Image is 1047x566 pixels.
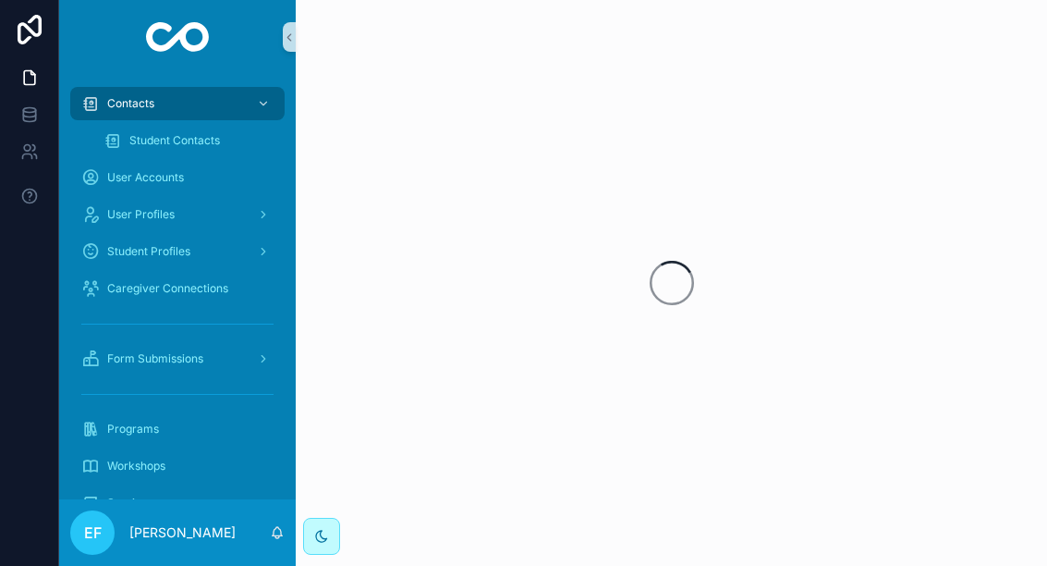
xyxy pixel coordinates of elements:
[107,459,165,474] span: Workshops
[59,74,296,499] div: scrollable content
[70,449,285,483] a: Workshops
[70,235,285,268] a: Student Profiles
[107,244,190,259] span: Student Profiles
[107,96,154,111] span: Contacts
[84,522,102,544] span: EF
[70,272,285,305] a: Caregiver Connections
[70,412,285,446] a: Programs
[129,133,220,148] span: Student Contacts
[70,198,285,231] a: User Profiles
[70,486,285,520] a: Sessions
[129,523,236,542] p: [PERSON_NAME]
[107,281,228,296] span: Caregiver Connections
[107,170,184,185] span: User Accounts
[70,161,285,194] a: User Accounts
[92,124,285,157] a: Student Contacts
[146,22,210,52] img: App logo
[107,207,175,222] span: User Profiles
[70,87,285,120] a: Contacts
[107,422,159,437] span: Programs
[107,496,153,511] span: Sessions
[107,351,203,366] span: Form Submissions
[70,342,285,375] a: Form Submissions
